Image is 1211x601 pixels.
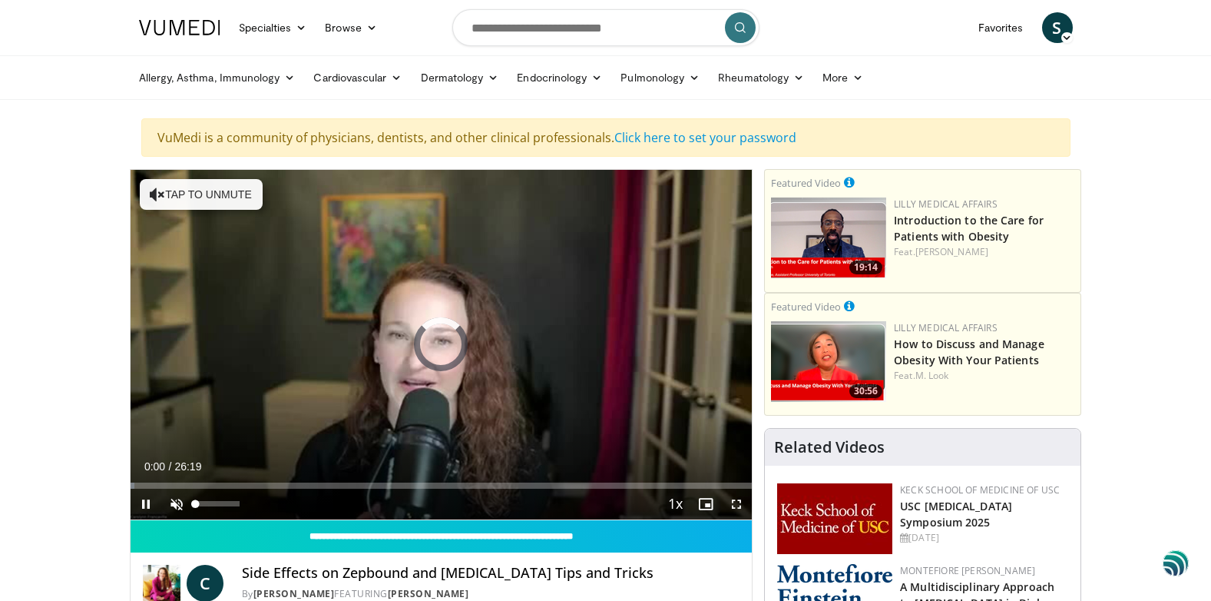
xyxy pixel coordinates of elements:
[849,384,882,398] span: 30:56
[131,170,753,520] video-js: Video Player
[242,565,740,582] h4: Side Effects on Zepbound and [MEDICAL_DATA] Tips and Tricks
[690,489,721,520] button: Enable picture-in-picture mode
[388,587,469,600] a: [PERSON_NAME]
[777,483,892,554] img: 7b941f1f-d101-407a-8bfa-07bd47db01ba.png.150x105_q85_autocrop_double_scale_upscale_version-0.2.jpg
[771,321,886,402] a: 30:56
[144,460,165,473] span: 0:00
[771,198,886,278] img: acc2e291-ced4-4dd5-b17b-d06994da28f3.png.150x105_q85_crop-smart_upscale.png
[709,62,813,93] a: Rheumatology
[813,62,872,93] a: More
[771,198,886,278] a: 19:14
[131,489,161,520] button: Pause
[774,438,885,457] h4: Related Videos
[969,12,1033,43] a: Favorites
[771,176,841,190] small: Featured Video
[316,12,386,43] a: Browse
[304,62,411,93] a: Cardiovascular
[900,483,1060,496] a: Keck School of Medicine of USC
[174,460,201,473] span: 26:19
[894,198,998,211] a: Lilly Medical Affairs
[771,300,841,314] small: Featured Video
[131,483,753,489] div: Progress Bar
[611,62,709,93] a: Pulmonology
[915,369,949,382] a: M. Look
[894,321,998,334] a: Lilly Medical Affairs
[253,587,335,600] a: [PERSON_NAME]
[721,489,752,520] button: Fullscreen
[141,118,1070,157] div: VuMedi is a community of physicians, dentists, and other clinical professionals.
[230,12,316,43] a: Specialties
[614,129,796,146] a: Click here to set your password
[660,489,690,520] button: Playback Rate
[140,179,263,210] button: Tap to unmute
[412,62,508,93] a: Dermatology
[900,564,1035,577] a: Montefiore [PERSON_NAME]
[130,62,305,93] a: Allergy, Asthma, Immunology
[139,20,220,35] img: VuMedi Logo
[915,245,988,258] a: [PERSON_NAME]
[900,499,1012,530] a: USC [MEDICAL_DATA] Symposium 2025
[508,62,611,93] a: Endocrinology
[900,531,1068,545] div: [DATE]
[452,9,759,46] input: Search topics, interventions
[894,213,1044,244] a: Introduction to the Care for Patients with Obesity
[169,460,172,473] span: /
[1163,550,1189,578] img: svg+xml;base64,PHN2ZyB3aWR0aD0iNDgiIGhlaWdodD0iNDgiIHZpZXdCb3g9IjAgMCA0OCA0OCIgZmlsbD0ibm9uZSIgeG...
[161,489,192,520] button: Unmute
[894,337,1044,367] a: How to Discuss and Manage Obesity With Your Patients
[894,245,1074,259] div: Feat.
[894,369,1074,383] div: Feat.
[242,587,740,601] div: By FEATURING
[196,501,240,506] div: Volume Level
[849,261,882,274] span: 19:14
[1042,12,1073,43] a: S
[771,321,886,402] img: c98a6a29-1ea0-4bd5-8cf5-4d1e188984a7.png.150x105_q85_crop-smart_upscale.png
